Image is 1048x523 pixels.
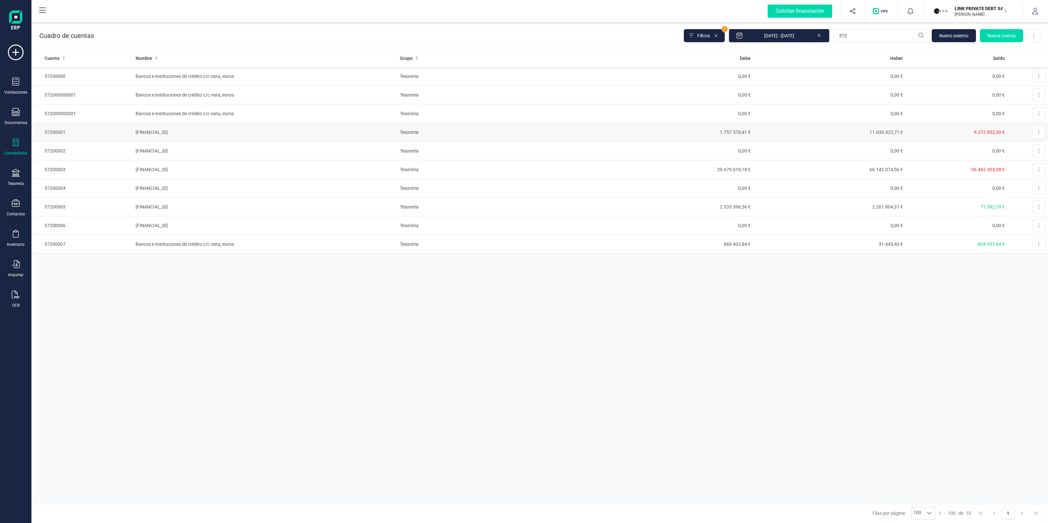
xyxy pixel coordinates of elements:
[133,198,397,216] td: [FINANCIAL_ID]
[133,104,397,123] td: Bancos e instituciones de crédito c/c vista, euros
[31,179,133,198] td: 57200004
[970,167,1005,172] span: -36.462.455,38 €
[5,120,27,125] div: Documentos
[684,29,725,42] button: Filtros
[722,26,728,32] span: 1
[753,86,906,104] td: 0,00 €
[988,507,1001,519] button: Previous Page
[397,86,601,104] td: Tesorería
[932,29,976,42] button: Nuevo asiento
[939,510,941,516] span: 1
[601,104,753,123] td: 0,00 €
[133,179,397,198] td: [FINANCIAL_ID]
[39,31,94,40] p: Cuadro de cuentas
[992,223,1005,228] span: 0,00 €
[400,55,413,62] span: Grupo
[4,90,27,95] div: Validaciones
[987,32,1016,39] span: Nueva cuenta
[12,303,20,308] div: OCR
[133,160,397,179] td: [FINANCIAL_ID]
[753,216,906,235] td: 0,00 €
[760,1,840,22] button: Solicitar financiación
[992,92,1005,98] span: 0,00 €
[45,55,60,62] span: Cuenta
[397,160,601,179] td: Tesorería
[133,142,397,160] td: [FINANCIAL_ID]
[948,510,956,516] span: 100
[7,242,25,247] div: Inventario
[31,198,133,216] td: 57200005
[973,130,1005,135] span: -9.272.852,30 €
[397,142,601,160] td: Tesorería
[753,235,906,254] td: 31.445,40 €
[397,123,601,142] td: Tesorería
[601,235,753,254] td: 860.402,84 €
[869,1,894,22] button: Logo de OPS
[31,86,133,104] td: 572000000001
[601,160,753,179] td: 29.679.619,18 €
[133,216,397,235] td: [FINANCIAL_ID]
[753,123,906,142] td: 11.030.422,71 €
[601,123,753,142] td: 1.757.570,41 €
[31,104,133,123] td: 572000000001
[992,74,1005,79] span: 0,00 €
[601,86,753,104] td: 0,00 €
[601,67,753,86] td: 0,00 €
[133,67,397,86] td: Bancos e instituciones de crédito c/c vista, euros
[397,179,601,198] td: Tesorería
[4,151,27,156] div: Contabilidad
[955,5,1007,12] p: LINK PRIVATE DEBT SA
[740,55,751,62] span: Debe
[753,160,906,179] td: 66.142.074,56 €
[8,272,24,278] div: Importar
[1002,507,1014,519] button: Page 1
[133,123,397,142] td: [FINANCIAL_ID]
[753,142,906,160] td: 0,00 €
[31,67,133,86] td: 57200000
[397,104,601,123] td: Tesorería
[931,1,1015,22] button: LILINK PRIVATE DEBT SA[PERSON_NAME]
[939,510,971,516] div: -
[955,12,1007,17] p: [PERSON_NAME]
[872,507,936,519] div: Filas por página:
[992,186,1005,191] span: 0,00 €
[31,123,133,142] td: 57200001
[7,211,25,217] div: Contactos
[31,142,133,160] td: 57200002
[1030,507,1042,519] button: Last Page
[873,8,890,14] img: Logo de OPS
[768,5,832,18] div: Solicitar financiación
[397,198,601,216] td: Tesorería
[934,4,948,18] img: LI
[911,507,923,519] span: 100
[978,242,1005,247] span: 828.957,44 €
[974,507,987,519] button: First Page
[753,198,906,216] td: 2.261.804,37 €
[601,142,753,160] td: 0,00 €
[31,160,133,179] td: 57200003
[133,235,397,254] td: Bancos e instituciones de crédito c/c vista, euros
[992,148,1005,153] span: 0,00 €
[397,216,601,235] td: Tesorería
[397,235,601,254] td: Tesorería
[601,198,753,216] td: 2.333.396,56 €
[8,181,24,186] div: Tesorería
[133,86,397,104] td: Bancos e instituciones de crédito c/c vista, euros
[697,32,710,39] span: Filtros
[833,29,928,42] input: Buscar
[753,179,906,198] td: 0,00 €
[601,216,753,235] td: 0,00 €
[890,55,903,62] span: Haber
[981,204,1005,209] span: 71.592,19 €
[1016,507,1028,519] button: Next Page
[9,10,22,31] img: Logo Finanedi
[993,55,1005,62] span: Saldo
[753,67,906,86] td: 0,00 €
[992,111,1005,116] span: 0,00 €
[958,510,963,516] span: de
[753,104,906,123] td: 0,00 €
[966,510,971,516] span: 10
[397,67,601,86] td: Tesorería
[136,55,152,62] span: Nombre
[31,216,133,235] td: 57200006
